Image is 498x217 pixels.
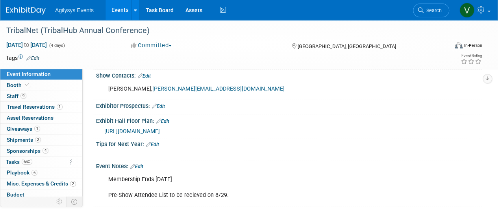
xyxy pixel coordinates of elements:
[424,7,442,13] span: Search
[6,7,46,15] img: ExhibitDay
[53,197,67,207] td: Personalize Event Tab Strip
[0,157,82,167] a: Tasks65%
[23,42,30,48] span: to
[34,126,40,132] span: 1
[0,135,82,145] a: Shipments2
[22,159,32,165] span: 65%
[7,126,40,132] span: Giveaways
[7,137,41,143] span: Shipments
[455,42,463,48] img: Format-Inperson.png
[96,160,482,171] div: Event Notes:
[459,3,474,18] img: Vaitiare Munoz
[0,189,82,200] a: Budget
[70,181,76,187] span: 2
[7,93,26,99] span: Staff
[0,146,82,156] a: Sponsorships4
[0,102,82,112] a: Travel Reservations1
[48,43,65,48] span: (4 days)
[461,54,482,58] div: Event Rating
[0,91,82,102] a: Staff9
[96,100,482,110] div: Exhibitor Prospectus:
[67,197,83,207] td: Toggle Event Tabs
[7,82,31,88] span: Booth
[7,180,76,187] span: Misc. Expenses & Credits
[413,4,449,17] a: Search
[413,41,482,53] div: Event Format
[55,7,94,13] span: Agilysys Events
[0,80,82,91] a: Booth
[464,43,482,48] div: In-Person
[138,73,151,79] a: Edit
[4,24,442,38] div: TribalNet (TribalHub Annual Conference)
[130,164,143,169] a: Edit
[0,167,82,178] a: Playbook6
[103,81,406,97] div: [PERSON_NAME],
[25,83,29,87] i: Booth reservation complete
[7,115,54,121] span: Asset Reservations
[152,85,285,92] a: [PERSON_NAME][EMAIL_ADDRESS][DOMAIN_NAME]
[20,93,26,99] span: 9
[96,138,482,148] div: Tips for Next Year:
[6,54,39,62] td: Tags
[7,104,63,110] span: Travel Reservations
[6,159,32,165] span: Tasks
[104,128,160,134] a: [URL][DOMAIN_NAME]
[0,178,82,189] a: Misc. Expenses & Credits2
[7,191,24,198] span: Budget
[57,104,63,110] span: 1
[7,71,51,77] span: Event Information
[0,69,82,80] a: Event Information
[152,104,165,109] a: Edit
[7,148,48,154] span: Sponsorships
[7,169,37,176] span: Playbook
[96,115,482,125] div: Exhibit Hall Floor Plan:
[6,41,47,48] span: [DATE] [DATE]
[31,170,37,176] span: 6
[297,43,396,49] span: [GEOGRAPHIC_DATA], [GEOGRAPHIC_DATA]
[0,113,82,123] a: Asset Reservations
[146,142,159,147] a: Edit
[103,172,406,203] div: Membership Ends [DATE] Pre-Show Attendee List to be recieved on 8/29.
[96,70,482,80] div: Show Contacts:
[156,119,169,124] a: Edit
[0,124,82,134] a: Giveaways1
[128,41,175,50] button: Committed
[35,137,41,143] span: 2
[43,148,48,154] span: 4
[26,56,39,61] a: Edit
